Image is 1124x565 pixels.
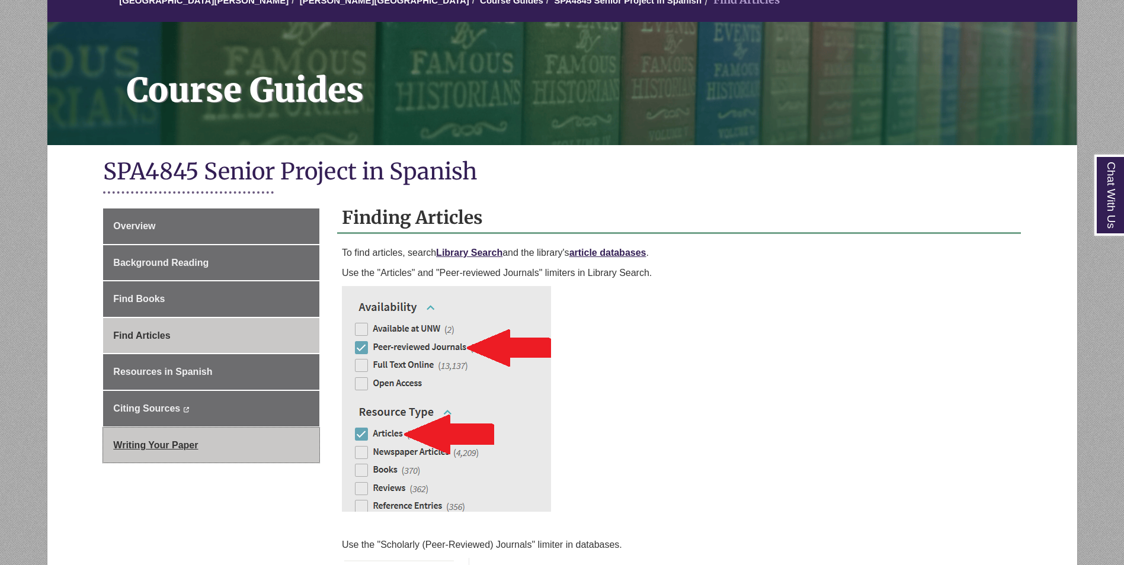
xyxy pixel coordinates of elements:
[113,403,180,413] span: Citing Sources
[342,266,1016,280] p: Use the "Articles" and "Peer-reviewed Journals" limiters in Library Search.
[342,538,1016,552] p: Use the "Scholarly (Peer-Reviewed) Journals" limiter in databases.
[342,246,1016,260] p: To find articles, search and the library's .
[113,367,212,377] span: Resources in Spanish
[183,407,190,412] i: This link opens in a new window
[103,208,319,463] div: Guide Page Menu
[436,248,502,258] a: Library Search
[113,440,198,450] span: Writing Your Paper
[103,208,319,244] a: Overview
[113,330,170,341] span: Find Articles
[47,22,1077,145] a: Course Guides
[103,354,319,390] a: Resources in Spanish
[103,281,319,317] a: Find Books
[103,245,319,281] a: Background Reading
[113,258,209,268] span: Background Reading
[103,318,319,354] a: Find Articles
[103,391,319,426] a: Citing Sources
[114,22,1077,130] h1: Course Guides
[113,221,155,231] span: Overview
[113,294,165,304] span: Find Books
[337,203,1021,234] h2: Finding Articles
[103,428,319,463] a: Writing Your Paper
[569,248,646,258] a: article databases
[103,157,1020,188] h1: SPA4845 Senior Project in Spanish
